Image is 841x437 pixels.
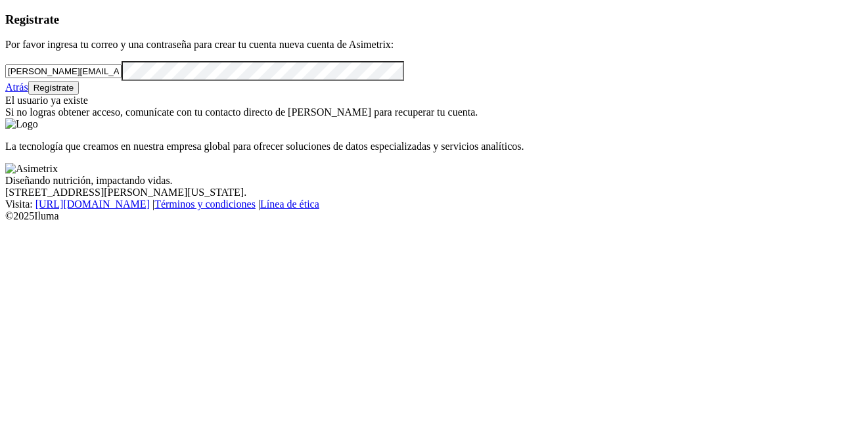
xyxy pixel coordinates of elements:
[5,187,836,198] div: [STREET_ADDRESS][PERSON_NAME][US_STATE].
[5,39,836,51] p: Por favor ingresa tu correo y una contraseña para crear tu cuenta nueva cuenta de Asimetrix:
[5,163,58,175] img: Asimetrix
[5,81,28,93] a: Atrás
[154,198,256,210] a: Términos y condiciones
[5,198,836,210] div: Visita : | |
[5,210,836,222] div: © 2025 Iluma
[5,95,836,118] div: El usuario ya existe Si no logras obtener acceso, comunícate con tu contacto directo de [PERSON_N...
[5,12,836,27] h3: Registrate
[5,64,122,78] input: Tu correo
[5,175,836,187] div: Diseñando nutrición, impactando vidas.
[35,198,150,210] a: [URL][DOMAIN_NAME]
[260,198,319,210] a: Línea de ética
[28,81,80,95] button: Regístrate
[5,118,38,130] img: Logo
[5,141,836,152] p: La tecnología que creamos en nuestra empresa global para ofrecer soluciones de datos especializad...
